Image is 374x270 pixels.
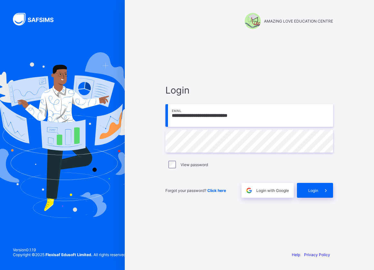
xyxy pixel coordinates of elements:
[308,188,318,193] span: Login
[304,252,330,257] a: Privacy Policy
[245,187,253,194] img: google.396cfc9801f0270233282035f929180a.svg
[165,188,226,193] span: Forgot your password?
[292,252,300,257] a: Help
[45,252,93,257] strong: Flexisaf Edusoft Limited.
[207,188,226,193] a: Click here
[13,247,127,252] span: Version 0.1.19
[181,162,208,167] label: View password
[13,252,127,257] span: Copyright © 2025 All rights reserved.
[13,13,61,25] img: SAFSIMS Logo
[165,85,333,96] span: Login
[264,19,333,24] span: AMAZING LOVE EDUCATION CENTRE
[256,188,289,193] span: Login with Google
